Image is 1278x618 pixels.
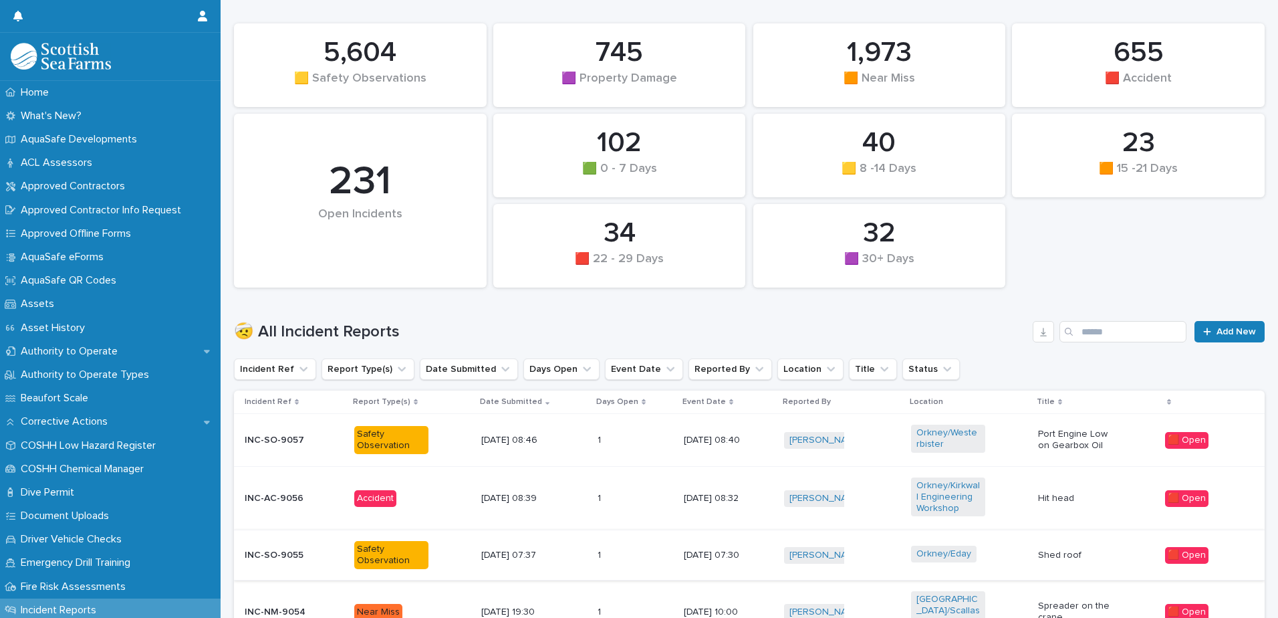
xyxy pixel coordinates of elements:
[1194,321,1265,342] a: Add New
[598,432,604,446] p: 1
[15,415,118,428] p: Corrective Actions
[15,133,148,146] p: AquaSafe Developments
[789,550,862,561] a: [PERSON_NAME]
[15,180,136,193] p: Approved Contractors
[684,435,758,446] p: [DATE] 08:40
[1165,547,1208,564] div: 🟥 Open
[916,548,971,560] a: Orkney/Eday
[849,358,897,380] button: Title
[1059,321,1186,342] input: Search
[480,395,542,409] p: Date Submitted
[605,358,683,380] button: Event Date
[516,126,723,160] div: 102
[15,463,154,476] p: COSHH Chemical Manager
[916,480,980,514] a: Orkney/Kirkwall Engineering Workshop
[257,72,464,100] div: 🟨 Safety Observations
[516,36,723,70] div: 745
[245,550,319,561] p: INC-SO-9055
[1035,162,1242,190] div: 🟧 15 -21 Days
[481,435,555,446] p: [DATE] 08:46
[420,358,518,380] button: Date Submitted
[481,493,555,504] p: [DATE] 08:39
[245,395,291,409] p: Incident Ref
[598,490,604,504] p: 1
[15,556,141,569] p: Emergency Drill Training
[776,36,983,70] div: 1,973
[688,358,772,380] button: Reported By
[1038,493,1112,504] p: Hit head
[916,427,980,450] a: Orkney/Westerbister
[257,207,464,249] div: Open Incidents
[245,435,319,446] p: INC-SO-9057
[15,204,192,217] p: Approved Contractor Info Request
[776,126,983,160] div: 40
[15,322,96,334] p: Asset History
[776,72,983,100] div: 🟧 Near Miss
[354,541,428,569] div: Safety Observation
[776,252,983,280] div: 🟪 30+ Days
[234,358,316,380] button: Incident Ref
[682,395,726,409] p: Event Date
[15,581,136,593] p: Fire Risk Assessments
[1217,327,1256,336] span: Add New
[257,36,464,70] div: 5,604
[257,158,464,206] div: 231
[684,550,758,561] p: [DATE] 07:30
[245,493,319,504] p: INC-AC-9056
[481,607,555,618] p: [DATE] 19:30
[516,72,723,100] div: 🟪 Property Damage
[789,607,862,618] a: [PERSON_NAME]
[15,369,160,381] p: Authority to Operate Types
[234,466,1265,530] tr: INC-AC-9056Accident[DATE] 08:3911 [DATE] 08:32[PERSON_NAME] Orkney/Kirkwall Engineering Workshop ...
[776,217,983,250] div: 32
[354,426,428,454] div: Safety Observation
[354,490,396,507] div: Accident
[234,414,1265,467] tr: INC-SO-9057Safety Observation[DATE] 08:4611 [DATE] 08:40[PERSON_NAME] Orkney/Westerbister Port En...
[1035,72,1242,100] div: 🟥 Accident
[910,395,943,409] p: Location
[11,43,111,70] img: bPIBxiqnSb2ggTQWdOVV
[777,358,844,380] button: Location
[353,395,410,409] p: Report Type(s)
[789,493,862,504] a: [PERSON_NAME]
[1165,490,1208,507] div: 🟥 Open
[516,162,723,190] div: 🟩 0 - 7 Days
[15,345,128,358] p: Authority to Operate
[15,227,142,240] p: Approved Offline Forms
[481,550,555,561] p: [DATE] 07:37
[776,162,983,190] div: 🟨 8 -14 Days
[1165,432,1208,449] div: 🟥 Open
[15,486,85,499] p: Dive Permit
[783,395,831,409] p: Reported By
[516,217,723,250] div: 34
[15,392,99,405] p: Beaufort Scale
[1037,395,1055,409] p: Title
[1035,36,1242,70] div: 655
[1038,429,1112,451] p: Port Engine Low on Gearbox Oil
[684,607,758,618] p: [DATE] 10:00
[234,322,1027,342] h1: 🤕 All Incident Reports
[15,439,166,452] p: COSHH Low Hazard Register
[15,298,65,310] p: Assets
[15,604,107,617] p: Incident Reports
[322,358,414,380] button: Report Type(s)
[15,510,120,522] p: Document Uploads
[684,493,758,504] p: [DATE] 08:32
[15,157,103,169] p: ACL Assessors
[516,252,723,280] div: 🟥 22 - 29 Days
[1035,126,1242,160] div: 23
[15,251,114,264] p: AquaSafe eForms
[15,274,127,287] p: AquaSafe QR Codes
[596,395,638,409] p: Days Open
[902,358,960,380] button: Status
[245,607,319,618] p: INC-NM-9054
[1038,550,1112,561] p: Shed roof
[234,530,1265,581] tr: INC-SO-9055Safety Observation[DATE] 07:3711 [DATE] 07:30[PERSON_NAME] Orkney/Eday Shed roof🟥 Open
[789,435,862,446] a: [PERSON_NAME]
[598,547,604,561] p: 1
[598,604,604,618] p: 1
[523,358,600,380] button: Days Open
[15,86,59,99] p: Home
[15,533,132,546] p: Driver Vehicle Checks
